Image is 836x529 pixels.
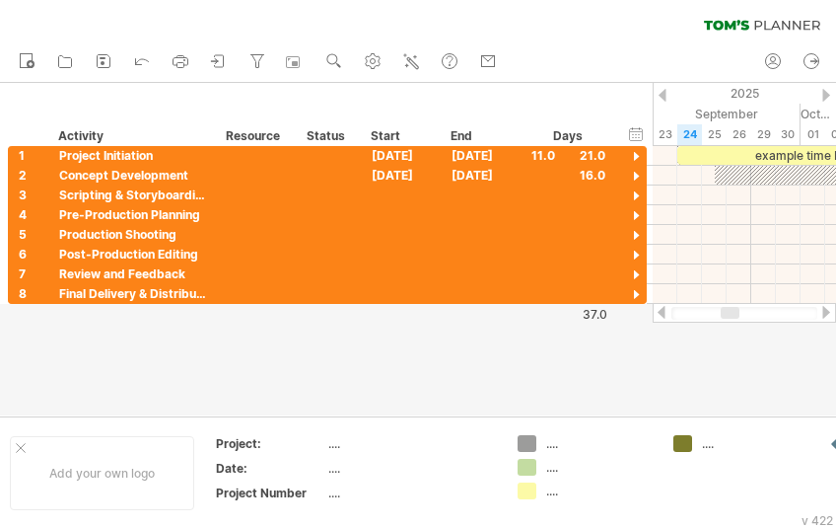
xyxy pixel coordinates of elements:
div: Scripting & Storyboarding [59,186,206,204]
div: [DATE] [362,166,442,185]
div: Resource [226,126,286,146]
div: [DATE] [362,146,442,165]
div: Friday, 26 September 2025 [727,124,751,145]
div: Date: [216,460,324,477]
div: Post-Production Editing [59,245,206,264]
div: 7 [19,264,48,283]
div: 8 [19,284,48,303]
div: Concept Development [59,166,206,185]
div: Tuesday, 23 September 2025 [653,124,677,145]
div: Wednesday, 1 October 2025 [801,124,825,145]
div: .... [546,435,654,452]
div: 11.0 [531,146,605,165]
div: Project: [216,435,324,452]
div: Days [521,126,614,146]
div: .... [702,435,809,452]
div: v 422 [801,513,833,528]
div: Tuesday, 30 September 2025 [776,124,801,145]
div: .... [328,485,494,501]
div: Final Delivery & Distribution [59,284,206,303]
div: End [451,126,510,146]
div: Production Shooting [59,225,206,244]
div: 4 [19,205,48,224]
div: Review and Feedback [59,264,206,283]
div: Pre-Production Planning [59,205,206,224]
div: Project Number [216,485,324,501]
div: .... [546,483,654,499]
div: 37.0 [522,307,607,322]
div: Status [307,126,350,146]
div: .... [328,435,494,452]
div: Add your own logo [10,436,194,510]
div: Monday, 29 September 2025 [751,124,776,145]
div: Wednesday, 24 September 2025 [677,124,702,145]
div: [DATE] [442,166,522,185]
div: 6 [19,245,48,264]
div: 1 [19,146,48,165]
div: 5 [19,225,48,244]
div: Thursday, 25 September 2025 [702,124,727,145]
div: Start [371,126,430,146]
div: .... [328,460,494,477]
div: .... [546,459,654,476]
div: Project Initiation [59,146,206,165]
div: [DATE] [442,146,522,165]
div: Activity [58,126,205,146]
div: 2 [19,166,48,185]
div: 3 [19,186,48,204]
